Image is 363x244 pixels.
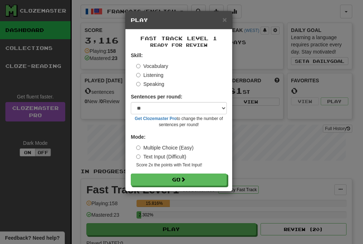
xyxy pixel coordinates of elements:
span: × [223,15,227,24]
label: Sentences per round: [131,93,182,100]
strong: Mode: [131,134,145,140]
input: Speaking [136,82,140,86]
input: Listening [136,73,140,77]
small: Score 2x the points with Text Input ! [136,162,227,168]
small: to change the number of sentences per round! [131,116,227,128]
input: Vocabulary [136,64,140,68]
label: Vocabulary [136,63,168,70]
h5: Play [131,17,227,24]
a: Get Clozemaster Pro [135,116,177,121]
label: Speaking [136,80,164,88]
label: Listening [136,72,163,79]
label: Multiple Choice (Easy) [136,144,194,151]
button: Go [131,174,227,186]
label: Text Input (Difficult) [136,153,186,160]
small: Ready for Review [131,42,227,48]
span: Fast Track Level 1 [140,35,217,41]
input: Multiple Choice (Easy) [136,146,140,150]
input: Text Input (Difficult) [136,155,140,159]
strong: Skill: [131,52,143,58]
button: Close [223,16,227,23]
